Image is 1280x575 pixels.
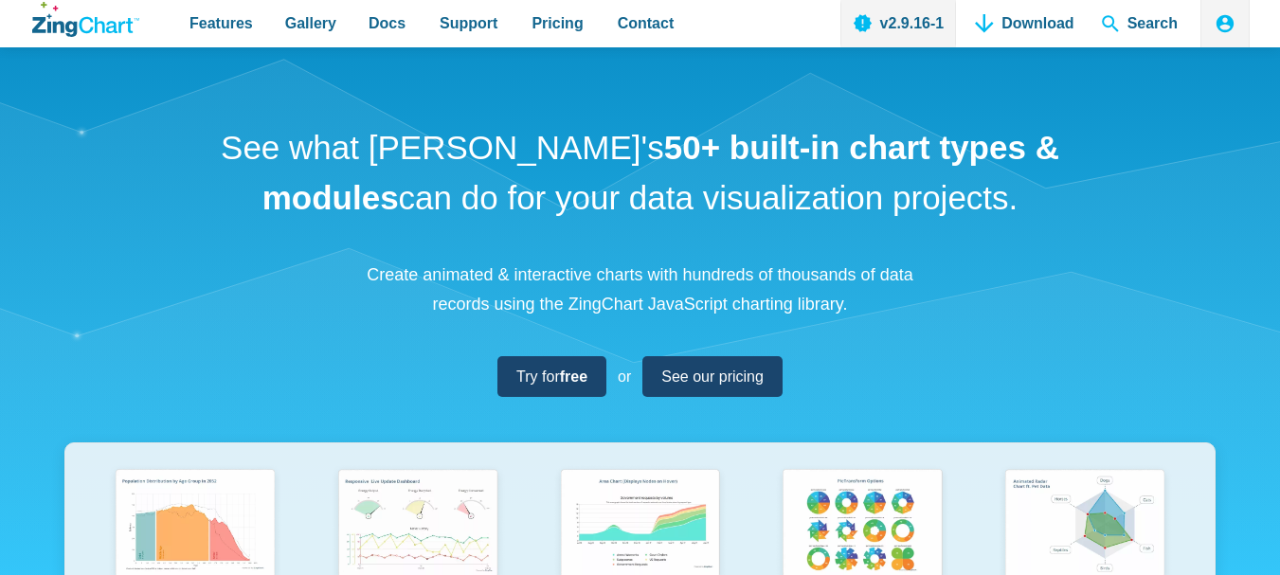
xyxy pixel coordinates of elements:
strong: free [560,368,587,385]
span: or [618,364,631,389]
span: Pricing [532,10,583,36]
span: Try for [516,364,587,389]
p: Create animated & interactive charts with hundreds of thousands of data records using the ZingCha... [356,261,925,318]
span: Support [440,10,497,36]
h1: See what [PERSON_NAME]'s can do for your data visualization projects. [214,123,1067,223]
span: Docs [369,10,406,36]
a: ZingChart Logo. Click to return to the homepage [32,2,139,37]
a: Try forfree [497,356,606,397]
span: Features [189,10,253,36]
span: See our pricing [661,364,764,389]
strong: 50+ built-in chart types & modules [262,129,1059,216]
span: Contact [618,10,675,36]
span: Gallery [285,10,336,36]
a: See our pricing [642,356,783,397]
